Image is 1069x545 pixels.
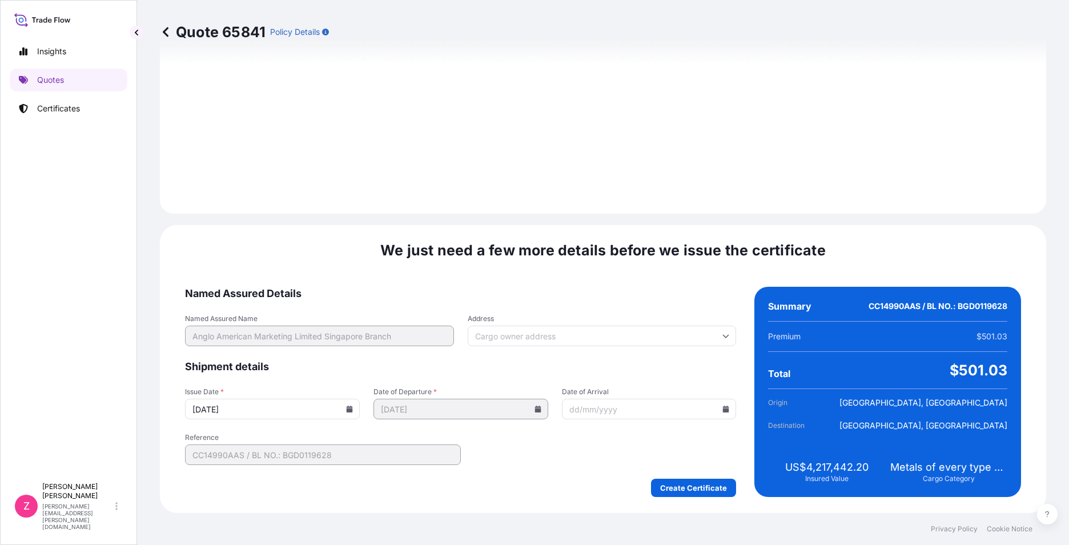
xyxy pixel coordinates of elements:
[373,399,548,419] input: dd/mm/yyyy
[37,46,66,57] p: Insights
[185,433,461,442] span: Reference
[37,74,64,86] p: Quotes
[768,331,801,342] span: Premium
[42,482,113,500] p: [PERSON_NAME] [PERSON_NAME]
[931,524,978,534] a: Privacy Policy
[185,314,454,323] span: Named Assured Name
[373,387,548,396] span: Date of Departure
[890,460,1007,474] span: Metals of every type and description including by-products and/or derivatives
[160,23,266,41] p: Quote 65841
[805,474,849,483] span: Insured Value
[185,399,360,419] input: dd/mm/yyyy
[37,103,80,114] p: Certificates
[185,444,461,465] input: Your internal reference
[768,300,811,312] span: Summary
[660,482,727,494] p: Create Certificate
[839,420,1007,431] span: [GEOGRAPHIC_DATA], [GEOGRAPHIC_DATA]
[10,40,127,63] a: Insights
[10,97,127,120] a: Certificates
[468,326,737,346] input: Cargo owner address
[923,474,975,483] span: Cargo Category
[185,360,736,374] span: Shipment details
[785,460,869,474] span: US$4,217,442.20
[950,361,1007,379] span: $501.03
[185,387,360,396] span: Issue Date
[976,331,1007,342] span: $501.03
[562,387,737,396] span: Date of Arrival
[10,69,127,91] a: Quotes
[380,241,826,259] span: We just need a few more details before we issue the certificate
[23,500,30,512] span: Z
[651,479,736,497] button: Create Certificate
[768,397,832,408] span: Origin
[562,399,737,419] input: dd/mm/yyyy
[768,420,832,431] span: Destination
[768,368,790,379] span: Total
[468,314,737,323] span: Address
[987,524,1032,534] a: Cookie Notice
[42,503,113,530] p: [PERSON_NAME][EMAIL_ADDRESS][PERSON_NAME][DOMAIN_NAME]
[185,287,736,300] span: Named Assured Details
[839,397,1007,408] span: [GEOGRAPHIC_DATA], [GEOGRAPHIC_DATA]
[270,26,320,38] p: Policy Details
[869,300,1007,312] span: CC14990AAS / BL NO.: BGD0119628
